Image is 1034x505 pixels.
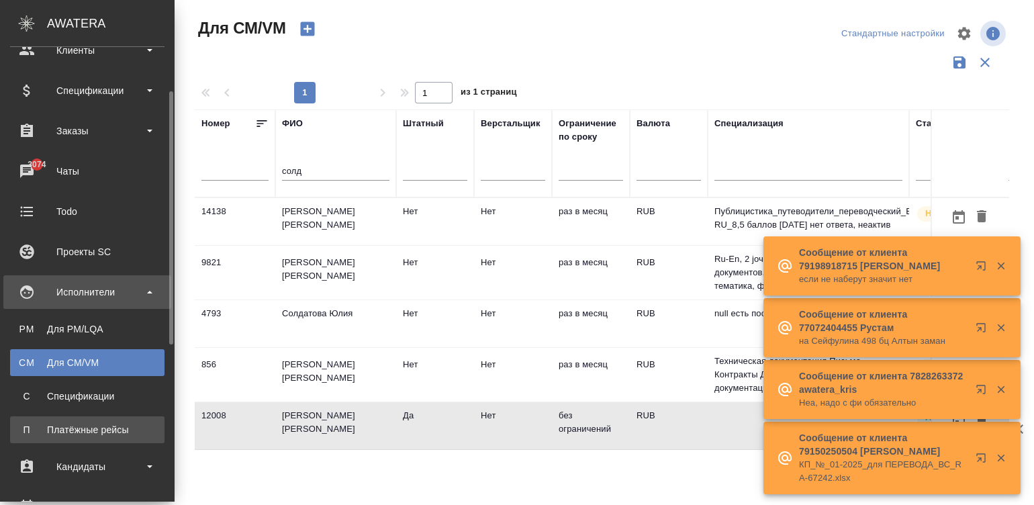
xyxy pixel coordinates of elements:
div: split button [838,24,948,44]
div: AWATERA [47,10,175,37]
td: Нет [396,198,474,245]
div: Исполнители [10,282,164,302]
div: Проекты SC [10,242,164,262]
div: Платёжные рейсы [17,423,158,437]
div: Спецификации [17,389,158,403]
div: Верстальщик [481,117,540,130]
td: RUB [630,198,708,245]
a: CMДля CM/VM [10,349,164,376]
td: Нет [474,351,552,398]
td: Нет [474,249,552,296]
button: Закрыть [987,260,1015,272]
button: Открыть календарь загрузки [947,205,970,230]
div: Клиенты [10,40,164,60]
td: Нет [474,300,552,347]
button: Открыть в новой вкладке [968,376,1000,408]
p: Неактивен [925,207,972,220]
td: Да [396,402,474,449]
td: [PERSON_NAME] [PERSON_NAME] [275,198,396,245]
a: Проекты SC [3,235,171,269]
td: 856 [195,351,275,398]
div: Todo [10,201,164,222]
p: КП_№_01-2025_для ПЕРЕВОДА_ВС_RA-67242.xlsx [799,458,967,485]
td: Солдатова Юлия [275,300,396,347]
div: Для CM/VM [17,356,158,369]
td: [PERSON_NAME] [PERSON_NAME] [275,249,396,296]
a: Todo [3,195,171,228]
td: Нет [474,402,552,449]
a: PMДля PM/LQA [10,316,164,342]
td: [PERSON_NAME] [PERSON_NAME] [275,351,396,398]
div: Спецификации [10,81,164,101]
button: Открыть в новой вкладке [968,314,1000,347]
div: Статус исполнителя [916,117,1006,130]
div: Номер [201,117,230,130]
div: Наши пути разошлись: исполнитель с нами не работает [916,205,1017,223]
button: Открыть в новой вкладке [968,445,1000,477]
p: на Сейфулина 498 бц Алтын заман [799,334,967,348]
div: ФИО [282,117,303,130]
span: из 1 страниц [461,84,517,103]
a: ССпецификации [10,383,164,410]
button: Сбросить фильтры [972,50,998,75]
span: Посмотреть информацию [980,21,1008,46]
td: раз в месяц [552,198,630,245]
td: без ограничений [552,402,630,449]
p: Техническая документация Письма Контракты Другое Техническая документация к химическому и мет... [714,355,902,395]
p: Ru-En, 2 jочередь нефтегаз-тест перевод документов, техническая (морская) тематика, финансово-э... [714,252,902,293]
div: Ограничение по сроку [559,117,623,144]
td: Нет [396,351,474,398]
div: Кандидаты [10,457,164,477]
td: 9821 [195,249,275,296]
a: ППлатёжные рейсы [10,416,164,443]
button: Удалить [970,205,993,230]
div: Для PM/LQA [17,322,158,336]
p: если не наберут значит нет [799,273,967,286]
div: Заказы [10,121,164,141]
button: Закрыть [987,452,1015,464]
div: Валюта [637,117,670,130]
td: 4793 [195,300,275,347]
td: 14138 [195,198,275,245]
p: Неа, надо с фи обязательно [799,396,967,410]
p: Публицистика_путеводители_переводческий_ES-RU_8,5 баллов [DATE] нет ответа, неактив [714,205,902,232]
button: Закрыть [987,383,1015,396]
button: Закрыть [987,322,1015,334]
td: Нет [474,198,552,245]
a: 3074Чаты [3,154,171,188]
td: раз в месяц [552,300,630,347]
td: Нет [396,300,474,347]
td: RUB [630,300,708,347]
td: Нет [396,249,474,296]
span: Для СМ/VM [195,17,286,39]
button: Открыть в новой вкладке [968,252,1000,285]
div: Штатный [403,117,444,130]
td: RUB [630,351,708,398]
td: раз в месяц [552,351,630,398]
p: Сообщение от клиента 79198918715 [PERSON_NAME] [799,246,967,273]
p: Сообщение от клиента 77072404455 Рустам [799,308,967,334]
td: RUB [630,402,708,449]
span: Настроить таблицу [948,17,980,50]
td: раз в месяц [552,249,630,296]
div: Специализация [714,117,784,130]
p: Сообщение от клиента 79150250504 [PERSON_NAME] [799,431,967,458]
div: Чаты [10,161,164,181]
button: Создать [291,17,324,40]
span: 3074 [19,158,54,171]
p: Сообщение от клиента 7828263372 awatera_kris [799,369,967,396]
p: null есть постоянная работа [714,307,902,320]
td: RUB [630,249,708,296]
td: 12008 [195,402,275,449]
button: Сохранить фильтры [947,50,972,75]
td: [PERSON_NAME] [PERSON_NAME] [275,402,396,449]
